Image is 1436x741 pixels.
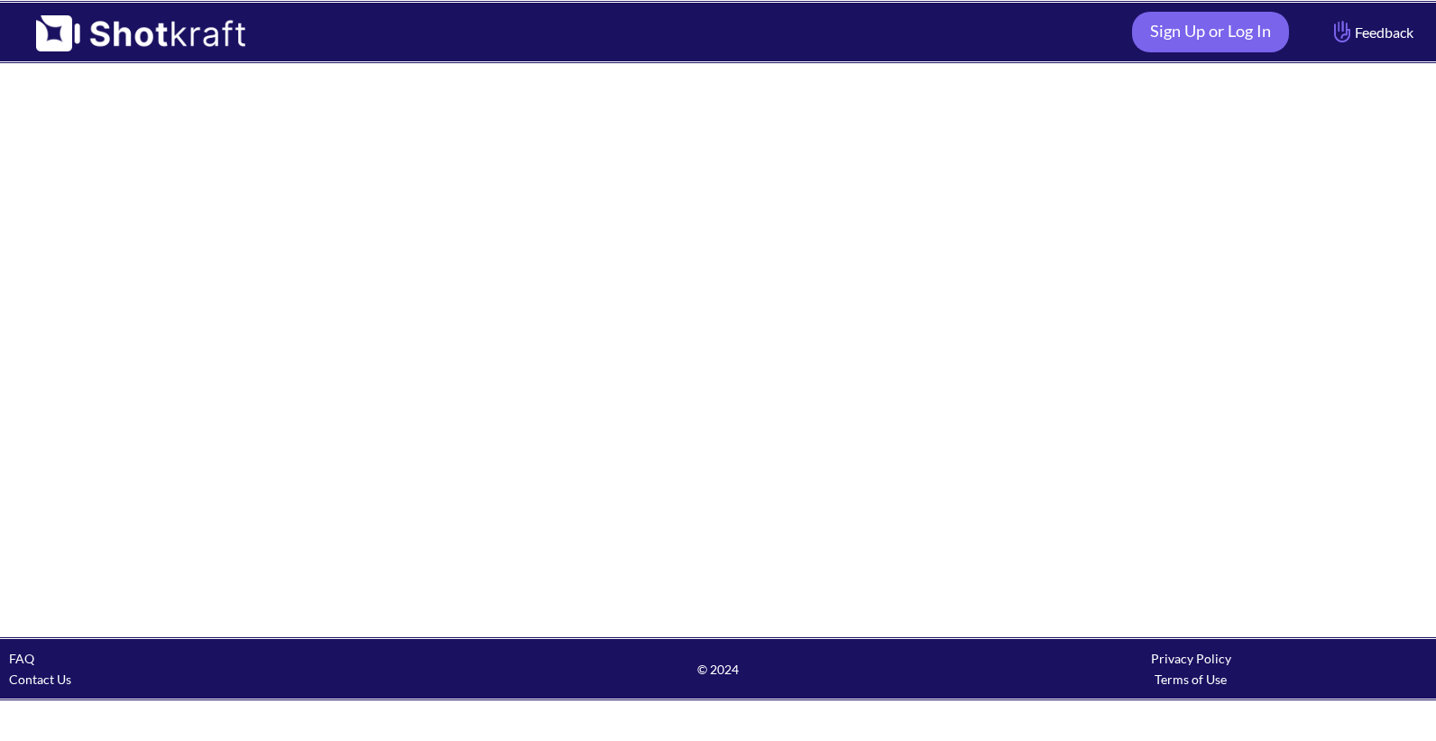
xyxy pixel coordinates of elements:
[482,659,954,680] span: © 2024
[954,669,1427,690] div: Terms of Use
[9,672,71,687] a: Contact Us
[1330,22,1413,42] span: Feedback
[954,648,1427,669] div: Privacy Policy
[1330,16,1355,47] img: Hand Icon
[1132,12,1289,52] a: Sign Up or Log In
[9,651,34,666] a: FAQ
